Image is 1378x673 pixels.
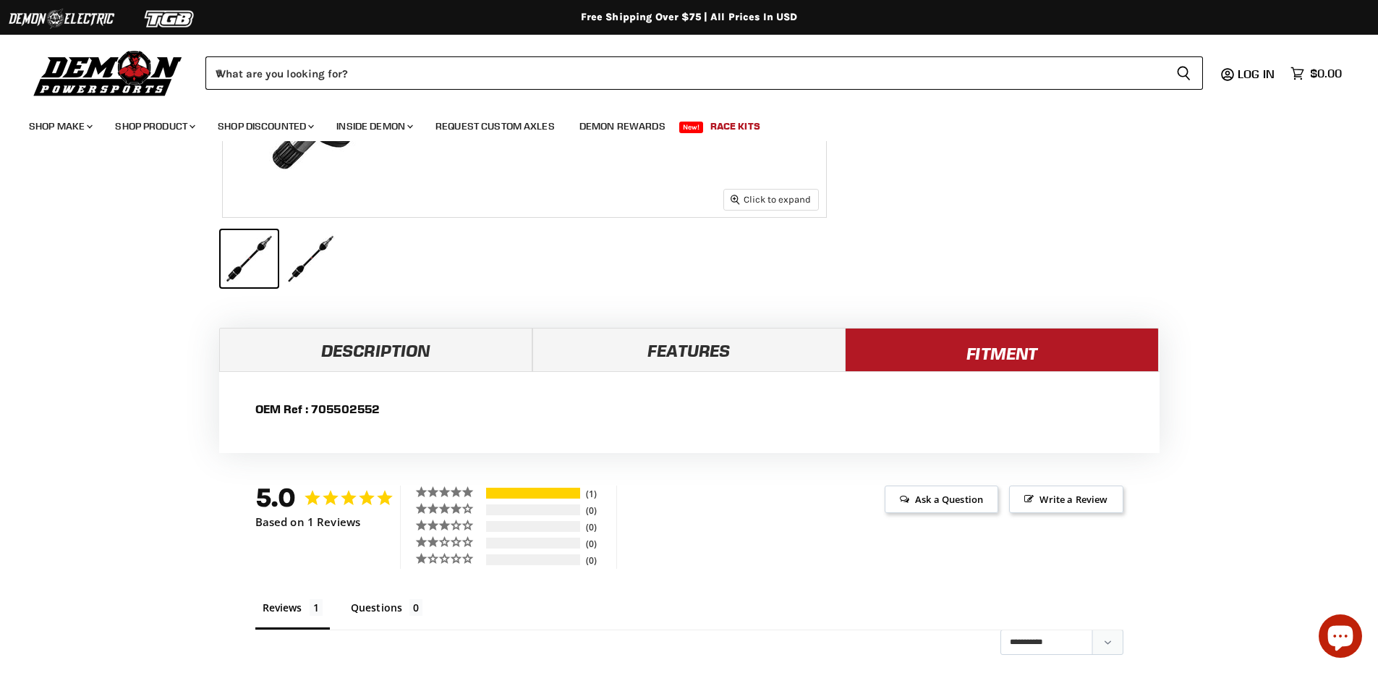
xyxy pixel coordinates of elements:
div: 100% [486,488,580,499]
img: Demon Electric Logo 2 [7,5,116,33]
span: New! [679,122,704,133]
li: Reviews [255,598,330,630]
span: Log in [1238,67,1275,81]
a: Shop Make [18,111,101,141]
a: Description [219,328,532,371]
a: Shop Discounted [207,111,323,141]
span: $0.00 [1310,67,1342,80]
button: IMAGE thumbnail [221,230,278,287]
input: When autocomplete results are available use up and down arrows to review and enter to select [205,56,1165,90]
a: Demon Rewards [569,111,676,141]
button: Search [1165,56,1203,90]
inbox-online-store-chat: Shopify online store chat [1314,614,1366,661]
strong: 5.0 [255,482,297,513]
a: Race Kits [699,111,771,141]
div: 1 [582,488,613,500]
form: Product [205,56,1203,90]
span: Based on 1 Reviews [255,516,361,528]
div: OEM Ref : 705502552 [219,386,1160,453]
a: Request Custom Axles [425,111,566,141]
select: Sort reviews [1000,630,1123,655]
span: Click to expand [731,194,811,205]
span: Ask a Question [885,486,998,513]
div: 5-Star Ratings [486,488,580,499]
span: Write a Review [1009,486,1123,513]
button: IMAGE thumbnail [282,230,339,287]
ul: Main menu [18,106,1338,141]
a: $0.00 [1283,63,1349,84]
img: TGB Logo 2 [116,5,224,33]
button: Click to expand [724,190,818,209]
a: Shop Product [104,111,204,141]
a: Features [532,328,846,371]
li: Questions [344,598,430,630]
a: Inside Demon [326,111,422,141]
img: Demon Powersports [29,47,187,98]
div: 5 ★ [415,486,484,498]
a: Log in [1231,67,1283,80]
a: Fitment [845,328,1159,371]
div: Free Shipping Over $75 | All Prices In USD [111,11,1268,24]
